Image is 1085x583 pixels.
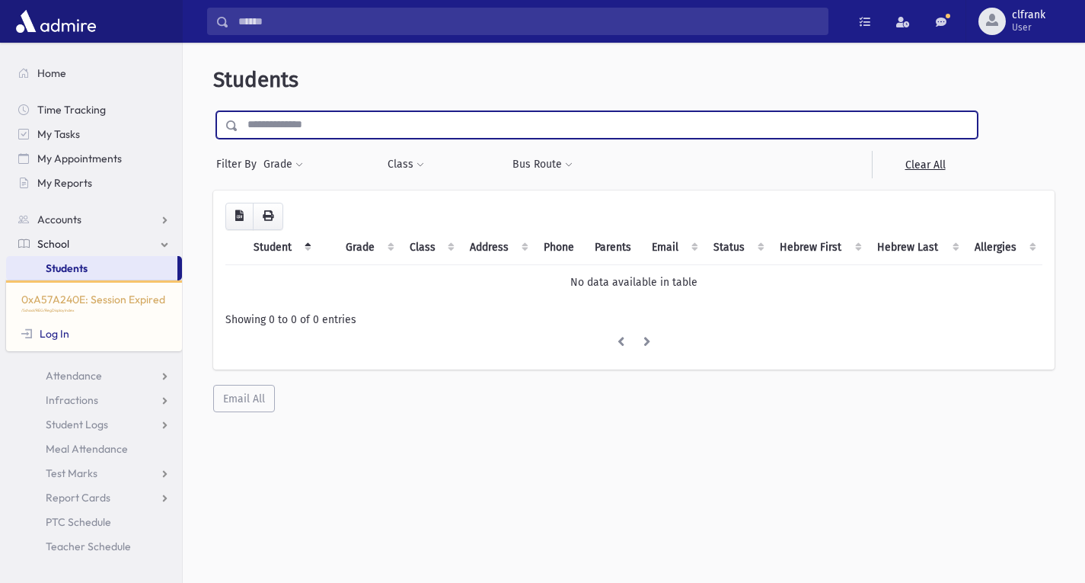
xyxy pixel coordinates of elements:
[37,176,92,190] span: My Reports
[6,207,182,232] a: Accounts
[46,393,98,407] span: Infractions
[6,280,182,351] div: 0xA57A240E: Session Expired
[46,442,128,456] span: Meal Attendance
[263,151,304,178] button: Grade
[253,203,283,230] button: Print
[213,67,298,92] span: Students
[400,230,461,265] th: Class: activate to sort column ascending
[965,230,1042,265] th: Allergies: activate to sort column ascending
[1012,21,1045,34] span: User
[37,127,80,141] span: My Tasks
[46,540,131,553] span: Teacher Schedule
[6,534,182,559] a: Teacher Schedule
[37,66,66,80] span: Home
[12,6,100,37] img: AdmirePro
[225,203,254,230] button: CSV
[37,103,106,117] span: Time Tracking
[37,152,122,165] span: My Appointments
[512,151,573,178] button: Bus Route
[6,61,182,85] a: Home
[21,308,167,314] p: /School/REG/RegDisplayIndex
[46,369,102,383] span: Attendance
[37,213,81,226] span: Accounts
[46,491,110,505] span: Report Cards
[37,237,69,251] span: School
[225,312,1042,328] div: Showing 0 to 0 of 0 entries
[6,485,182,510] a: Report Cards
[6,437,182,461] a: Meal Attendance
[213,385,275,412] button: Email All
[225,264,1042,300] td: No data available in table
[6,510,182,534] a: PTC Schedule
[216,156,263,172] span: Filter By
[387,151,425,178] button: Class
[6,461,182,485] a: Test Marks
[868,230,965,265] th: Hebrew Last: activate to sort column ascending
[229,8,828,35] input: Search
[704,230,771,265] th: Status: activate to sort column ascending
[461,230,535,265] th: Address: activate to sort column ascending
[46,418,108,431] span: Student Logs
[6,388,182,412] a: Infractions
[337,230,400,265] th: Grade: activate to sort column ascending
[6,412,182,437] a: Student Logs
[771,230,869,265] th: Hebrew First: activate to sort column ascending
[6,232,182,256] a: School
[21,327,69,341] a: Log In
[244,230,318,265] th: Student: activate to sort column descending
[1012,9,1045,21] span: clfrank
[6,256,177,280] a: Students
[46,515,111,529] span: PTC Schedule
[6,364,182,388] a: Attendance
[535,230,586,265] th: Phone
[872,151,978,178] a: Clear All
[586,230,643,265] th: Parents
[6,171,182,195] a: My Reports
[46,261,88,275] span: Students
[6,122,182,146] a: My Tasks
[6,146,182,171] a: My Appointments
[643,230,704,265] th: Email: activate to sort column ascending
[46,466,97,480] span: Test Marks
[6,98,182,122] a: Time Tracking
